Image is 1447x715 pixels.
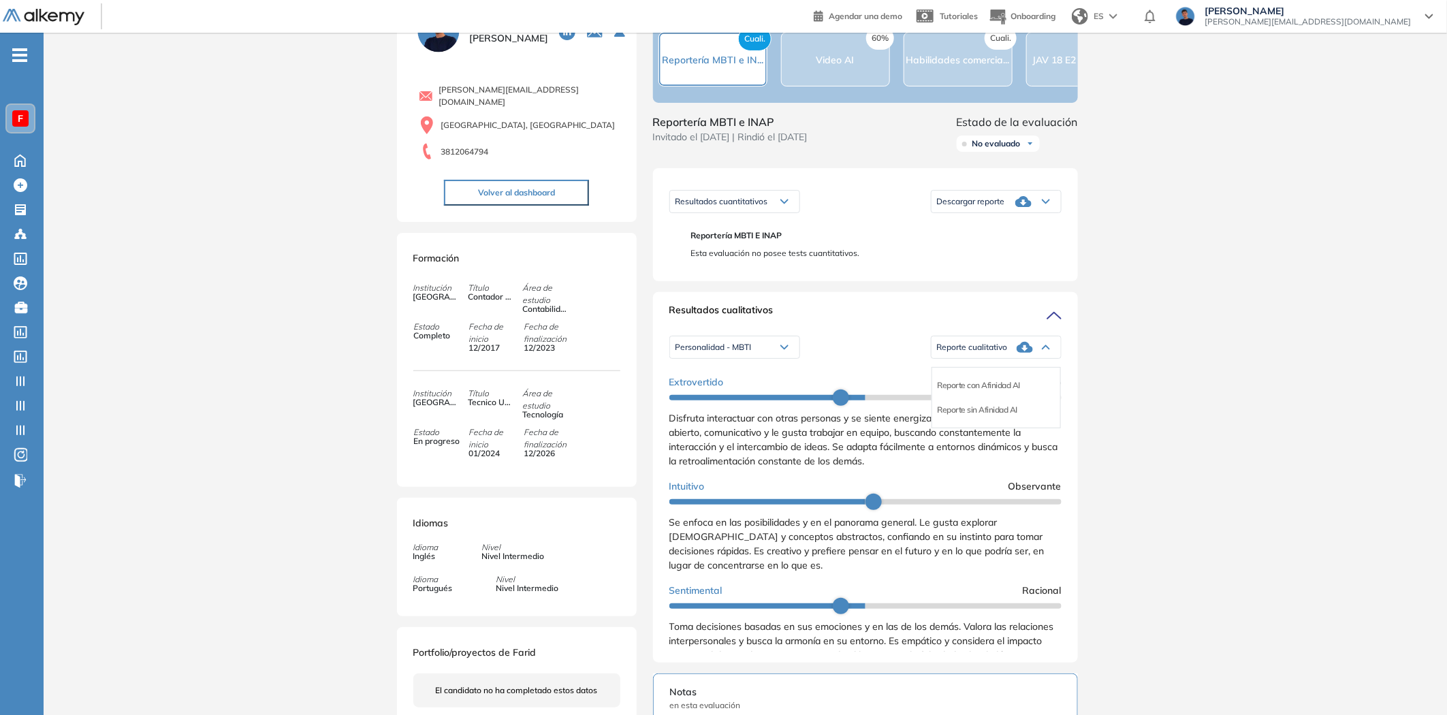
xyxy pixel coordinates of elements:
[413,582,453,594] span: Portugués
[524,321,578,345] span: Fecha de finalización
[829,11,902,21] span: Agendar una demo
[524,447,570,460] span: 12/2026
[468,282,522,294] span: Título
[413,330,460,342] span: Completo
[522,387,577,412] span: Área de estudio
[444,180,589,206] button: Volver al dashboard
[1008,479,1062,494] span: Observante
[413,435,460,447] span: En progreso
[468,426,523,451] span: Fecha de inicio
[436,684,598,697] span: El candidato no ha completado estos datos
[937,342,1008,353] span: Reporte cualitativo
[738,27,772,51] span: Cuali.
[675,196,768,206] span: Resultados cuantitativos
[816,54,855,66] span: Video AI
[937,196,1005,207] span: Descargar reporte
[691,247,1051,259] span: Esta evaluación no posee tests cuantitativos.
[439,84,620,108] span: [PERSON_NAME][EMAIL_ADDRESS][DOMAIN_NAME]
[669,620,1060,661] span: Toma decisiones basadas en sus emociones y en las de los demás. Valora las relaciones interperson...
[653,130,808,144] span: Invitado el [DATE] | Rindió el [DATE]
[1072,8,1088,25] img: world
[524,426,578,451] span: Fecha de finalización
[1011,11,1055,21] span: Onboarding
[1033,54,1128,66] span: JAV 18 E2 | Test Téc...
[669,584,722,598] span: Sentimental
[1205,5,1412,16] span: [PERSON_NAME]
[468,447,515,460] span: 01/2024
[482,550,545,562] span: Nivel Intermedio
[441,119,616,131] span: [GEOGRAPHIC_DATA], [GEOGRAPHIC_DATA]
[985,27,1017,50] span: Cuali.
[468,396,514,409] span: Tecnico Universitario en Tecnologia
[669,303,774,325] span: Resultados cualitativos
[989,2,1055,31] button: Onboarding
[413,321,468,333] span: Estado
[670,685,1061,699] span: Notas
[1094,10,1104,22] span: ES
[12,54,27,57] i: -
[413,573,453,586] span: Idioma
[662,54,763,66] span: Reportería MBTI e IN...
[670,699,1061,712] span: en esta evaluación
[413,396,460,409] span: [GEOGRAPHIC_DATA]
[441,146,488,158] span: 3812064794
[522,303,569,315] span: Contabilidad
[814,7,902,23] a: Agendar una demo
[468,321,523,345] span: Fecha de inicio
[468,387,522,400] span: Título
[413,252,460,264] span: Formación
[413,282,468,294] span: Institución
[1023,584,1062,598] span: Racional
[3,9,84,26] img: Logo
[972,138,1021,149] span: No evaluado
[906,54,1010,66] span: Habilidades comercia...
[938,379,1021,392] li: Reporte con Afinidad AI
[940,11,978,21] span: Tutoriales
[1109,14,1117,19] img: arrow
[522,409,569,421] span: Tecnología
[413,291,460,303] span: [GEOGRAPHIC_DATA]
[482,541,545,554] span: Nivel
[522,282,577,306] span: Área de estudio
[691,229,1051,242] span: Reportería MBTI e INAP
[1026,140,1034,148] img: Ícono de flecha
[675,342,752,353] span: Personalidad - MBTI
[669,479,705,494] span: Intuitivo
[496,582,559,594] span: Nivel Intermedio
[413,646,537,658] span: Portfolio/proyectos de Farid
[938,403,1018,417] li: Reporte sin Afinidad AI
[653,114,808,130] span: Reportería MBTI e INAP
[413,387,468,400] span: Institución
[669,375,724,390] span: Extrovertido
[468,342,515,354] span: 12/2017
[413,541,439,554] span: Idioma
[524,342,570,354] span: 12/2023
[18,113,23,124] span: F
[413,426,468,439] span: Estado
[669,412,1061,467] span: Disfruta interactuar con otras personas y se siente energizado en situaciones sociales. Es abiert...
[413,550,439,562] span: Inglés
[669,516,1045,571] span: Se enfoca en las posibilidades y en el panorama general. Le gusta explorar [DEMOGRAPHIC_DATA] y c...
[496,573,559,586] span: Nivel
[866,27,894,50] span: 60%
[1205,16,1412,27] span: [PERSON_NAME][EMAIL_ADDRESS][DOMAIN_NAME]
[413,517,449,529] span: Idiomas
[957,114,1078,130] span: Estado de la evaluación
[468,291,514,303] span: Contador Publico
